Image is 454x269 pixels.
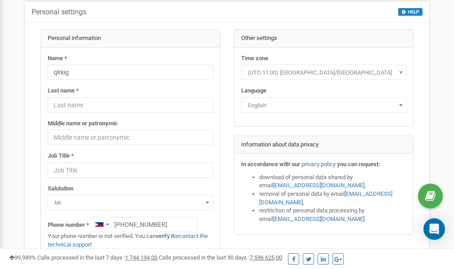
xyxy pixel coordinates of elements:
[90,217,198,232] input: +1-800-555-55-55
[9,254,36,261] span: 99,989%
[48,163,213,178] input: Job Title
[259,190,407,207] li: removal of personal data by email ,
[423,218,445,240] div: Open Intercom Messenger
[241,87,266,95] label: Language
[337,161,380,168] strong: you can request:
[241,65,407,80] span: (UTC-11:00) Pacific/Midway
[259,190,392,206] a: [EMAIL_ADDRESS][DOMAIN_NAME]
[48,54,67,63] label: Name *
[41,30,220,48] div: Personal information
[301,161,336,168] a: privacy policy
[48,130,213,145] input: Middle name or patronymic
[48,87,79,95] label: Last name *
[48,233,208,248] a: contact the technical support
[48,65,213,80] input: Name
[48,97,213,113] input: Last name
[234,30,414,48] div: Other settings
[273,182,364,189] a: [EMAIL_ADDRESS][DOMAIN_NAME]
[241,54,268,63] label: Time zone
[244,99,404,112] span: English
[48,185,73,193] label: Salutation
[398,8,423,16] button: HELP
[48,195,213,210] span: Mr.
[159,254,282,261] span: Calls processed in the last 30 days :
[241,161,300,168] strong: In accordance with our
[37,254,157,261] span: Calls processed in the last 7 days :
[234,136,414,154] div: Information about data privacy
[48,119,118,128] label: Middle name or patronymic
[259,173,407,190] li: download of personal data shared by email ,
[125,254,157,261] u: 1 744 194,00
[244,66,404,79] span: (UTC-11:00) Pacific/Midway
[250,254,282,261] u: 7 596 625,00
[91,217,112,232] div: Telephone country code
[31,8,86,16] h5: Personal settings
[51,197,210,209] span: Mr.
[156,233,174,239] a: verify it
[241,97,407,113] span: English
[48,152,74,160] label: Job Title *
[273,216,364,222] a: [EMAIL_ADDRESS][DOMAIN_NAME]
[48,221,89,229] label: Phone number *
[48,232,213,249] p: Your phone number is not verified. You can or
[259,207,407,223] li: restriction of personal data processing by email .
